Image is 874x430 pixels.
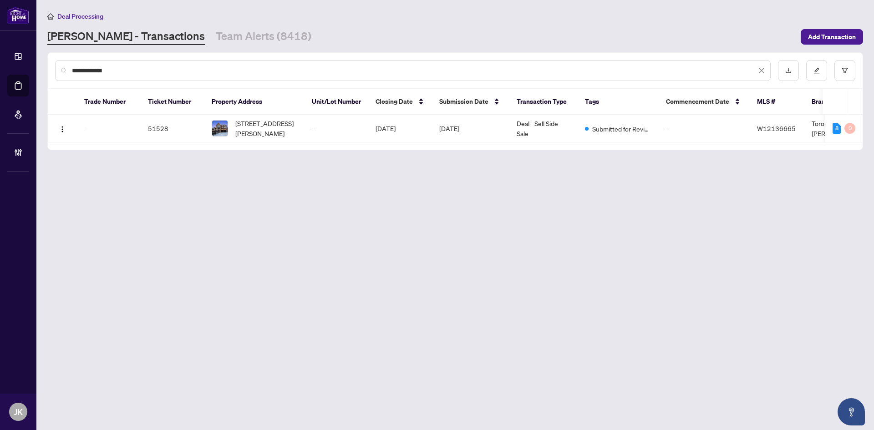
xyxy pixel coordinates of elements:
[757,124,796,132] span: W12136665
[801,29,863,45] button: Add Transaction
[509,89,578,115] th: Transaction Type
[432,115,509,142] td: [DATE]
[57,12,103,20] span: Deal Processing
[47,29,205,45] a: [PERSON_NAME] - Transactions
[47,13,54,20] span: home
[785,67,792,74] span: download
[305,115,368,142] td: -
[578,89,659,115] th: Tags
[750,89,804,115] th: MLS #
[804,115,873,142] td: Toronto - [PERSON_NAME]
[204,89,305,115] th: Property Address
[235,118,297,138] span: [STREET_ADDRESS][PERSON_NAME]
[77,115,141,142] td: -
[368,115,432,142] td: [DATE]
[305,89,368,115] th: Unit/Lot Number
[59,126,66,133] img: Logo
[141,115,204,142] td: 51528
[14,405,23,418] span: JK
[592,124,651,134] span: Submitted for Review
[141,89,204,115] th: Ticket Number
[838,398,865,425] button: Open asap
[216,29,311,45] a: Team Alerts (8418)
[432,89,509,115] th: Submission Date
[77,89,141,115] th: Trade Number
[833,123,841,134] div: 8
[439,96,488,106] span: Submission Date
[813,67,820,74] span: edit
[804,89,873,115] th: Branch
[834,60,855,81] button: filter
[842,67,848,74] span: filter
[212,121,228,136] img: thumbnail-img
[659,115,750,142] td: -
[806,60,827,81] button: edit
[808,30,856,44] span: Add Transaction
[659,89,750,115] th: Commencement Date
[509,115,578,142] td: Deal - Sell Side Sale
[778,60,799,81] button: download
[368,89,432,115] th: Closing Date
[758,67,765,74] span: close
[844,123,855,134] div: 0
[55,121,70,136] button: Logo
[376,96,413,106] span: Closing Date
[666,96,729,106] span: Commencement Date
[7,7,29,24] img: logo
